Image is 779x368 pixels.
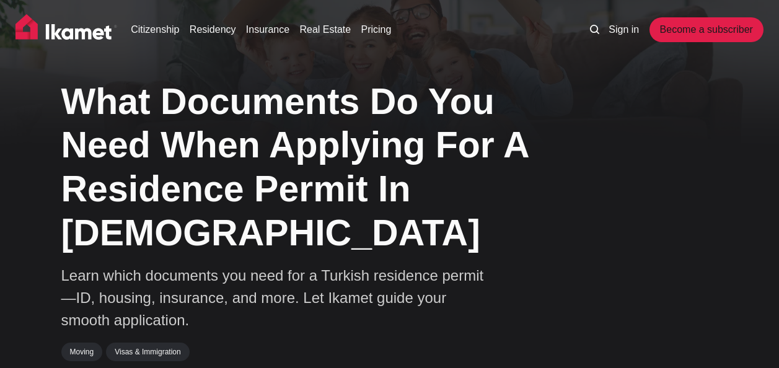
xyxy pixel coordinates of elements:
a: Insurance [246,22,289,37]
img: Ikamet home [15,14,117,45]
a: Become a subscriber [649,17,764,42]
a: Sign in [609,22,639,37]
a: Pricing [361,22,392,37]
a: Visas & Immigration [106,343,189,361]
a: Real Estate [299,22,351,37]
p: Learn which documents you need for a Turkish residence permit—ID, housing, insurance, and more. L... [61,265,495,331]
h1: What Documents Do You Need When Applying For A Residence Permit In [DEMOGRAPHIC_DATA] [61,80,557,255]
a: Moving [61,343,103,361]
a: Citizenship [131,22,179,37]
a: Residency [190,22,236,37]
